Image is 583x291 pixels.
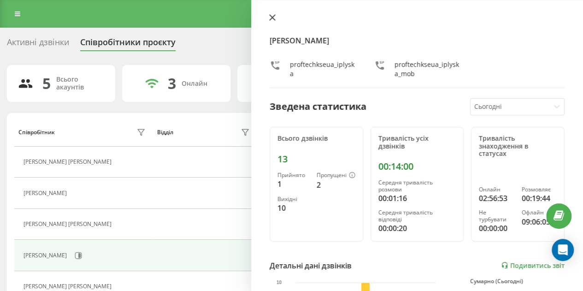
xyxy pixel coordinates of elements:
[522,193,557,204] div: 00:19:44
[277,202,309,214] div: 10
[378,193,456,204] div: 00:01:16
[378,135,456,150] div: Тривалість усіх дзвінків
[552,239,574,261] div: Open Intercom Messenger
[277,135,355,143] div: Всього дзвінків
[24,190,69,196] div: [PERSON_NAME]
[270,35,565,46] h4: [PERSON_NAME]
[270,260,352,271] div: Детальні дані дзвінків
[277,178,309,190] div: 1
[277,280,282,285] text: 10
[24,159,114,165] div: [PERSON_NAME] [PERSON_NAME]
[479,209,514,223] div: Не турбувати
[277,154,355,165] div: 13
[7,37,69,52] div: Активні дзвінки
[24,252,69,259] div: [PERSON_NAME]
[479,135,557,158] div: Тривалість знаходження в статусах
[378,179,456,193] div: Середня тривалість розмови
[182,80,207,88] div: Онлайн
[501,261,565,269] a: Подивитись звіт
[168,75,176,92] div: 3
[24,221,114,227] div: [PERSON_NAME] [PERSON_NAME]
[56,76,104,91] div: Всього акаунтів
[378,223,456,234] div: 00:00:20
[522,216,557,227] div: 09:06:05
[479,193,514,204] div: 02:56:53
[42,75,51,92] div: 5
[378,161,456,172] div: 00:14:00
[378,209,456,223] div: Середня тривалість відповіді
[277,196,309,202] div: Вихідні
[24,283,114,290] div: [PERSON_NAME] [PERSON_NAME]
[470,278,565,285] div: Сумарно (Сьогодні)
[479,186,514,193] div: Онлайн
[317,172,355,179] div: Пропущені
[80,37,176,52] div: Співробітники проєкту
[479,223,514,234] div: 00:00:00
[270,100,366,113] div: Зведена статистика
[317,179,355,190] div: 2
[157,129,173,136] div: Відділ
[18,129,55,136] div: Співробітник
[522,186,557,193] div: Розмовляє
[395,60,460,78] div: proftechkseua_iplyska_mob
[290,60,356,78] div: proftechkseua_iplyska
[522,209,557,216] div: Офлайн
[277,172,309,178] div: Прийнято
